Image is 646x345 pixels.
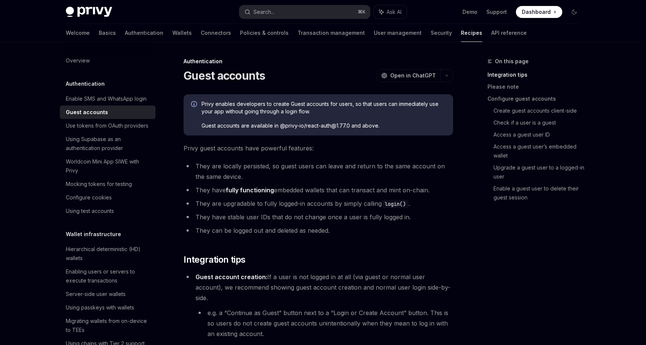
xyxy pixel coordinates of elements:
[374,5,407,19] button: Ask AI
[298,24,365,42] a: Transaction management
[184,198,453,209] li: They are upgradable to fully logged-in accounts by simply calling .
[60,301,156,314] a: Using passkeys with wallets
[486,8,507,16] a: Support
[461,24,482,42] a: Recipes
[493,105,586,117] a: Create guest accounts client-side
[240,24,289,42] a: Policies & controls
[374,24,422,42] a: User management
[253,7,274,16] div: Search...
[66,290,126,299] div: Server-side user wallets
[60,92,156,106] a: Enable SMS and WhatsApp login
[60,242,156,265] a: Hierarchical deterministic (HD) wallets
[196,273,267,281] strong: Guest account creation:
[66,108,108,117] div: Guest accounts
[184,212,453,222] li: They have stable user IDs that do not change once a user is fully logged in.
[493,141,586,162] a: Access a guest user’s embedded wallet
[493,162,586,183] a: Upgrade a guest user to a logged-in user
[66,24,90,42] a: Welcome
[66,7,112,17] img: dark logo
[60,132,156,155] a: Using Supabase as an authentication provider
[66,245,151,263] div: Hierarchical deterministic (HD) wallets
[487,81,586,93] a: Please note
[202,122,446,129] span: Guest accounts are available in @privy-io/react-auth@1.77.0 and above.
[184,69,265,82] h1: Guest accounts
[431,24,452,42] a: Security
[522,8,551,16] span: Dashboard
[66,157,151,175] div: Worldcoin Mini App SIWE with Privy
[491,24,527,42] a: API reference
[66,56,90,65] div: Overview
[60,54,156,67] a: Overview
[358,9,366,15] span: ⌘ K
[99,24,116,42] a: Basics
[60,191,156,204] a: Configure cookies
[66,317,151,335] div: Migrating wallets from on-device to TEEs
[66,207,114,216] div: Using test accounts
[202,100,446,115] span: Privy enables developers to create Guest accounts for users, so that users can immediately use yo...
[493,183,586,204] a: Enable a guest user to delete their guest session
[487,69,586,81] a: Integration tips
[184,225,453,236] li: They can be logged out and deleted as needed.
[66,230,121,239] h5: Wallet infrastructure
[60,265,156,287] a: Enabling users or servers to execute transactions
[172,24,192,42] a: Wallets
[66,121,148,130] div: Use tokens from OAuth providers
[239,5,370,19] button: Search...⌘K
[66,303,134,312] div: Using passkeys with wallets
[196,308,453,339] li: e.g. a “Continue as Guest” button next to a “Login or Create Account” button. This is so users do...
[184,58,453,65] div: Authentication
[66,180,132,189] div: Mocking tokens for testing
[66,135,151,153] div: Using Supabase as an authentication provider
[382,200,409,208] code: login()
[376,69,440,82] button: Open in ChatGPT
[184,272,453,339] li: If a user is not logged in at all (via guest or normal user account), we recommend showing guest ...
[60,314,156,337] a: Migrating wallets from on-device to TEEs
[201,24,231,42] a: Connectors
[495,57,529,66] span: On this page
[184,185,453,195] li: They have embedded wallets that can transact and mint on-chain.
[226,186,274,194] strong: fully functioning
[60,106,156,119] a: Guest accounts
[125,24,163,42] a: Authentication
[462,8,477,16] a: Demo
[387,8,402,16] span: Ask AI
[60,119,156,132] a: Use tokens from OAuth providers
[184,161,453,182] li: They are locally persisted, so guest users can leave and return to the same account on the same d...
[66,193,112,202] div: Configure cookies
[184,254,245,266] span: Integration tips
[493,129,586,141] a: Access a guest user ID
[487,93,586,105] a: Configure guest accounts
[493,117,586,129] a: Check if a user is a guest
[66,79,105,88] h5: Authentication
[60,177,156,191] a: Mocking tokens for testing
[66,267,151,285] div: Enabling users or servers to execute transactions
[60,155,156,177] a: Worldcoin Mini App SIWE with Privy
[516,6,562,18] a: Dashboard
[568,6,580,18] button: Toggle dark mode
[60,204,156,218] a: Using test accounts
[191,101,199,109] svg: Info
[66,94,147,103] div: Enable SMS and WhatsApp login
[390,72,436,79] span: Open in ChatGPT
[184,143,453,153] span: Privy guest accounts have powerful features:
[60,287,156,301] a: Server-side user wallets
